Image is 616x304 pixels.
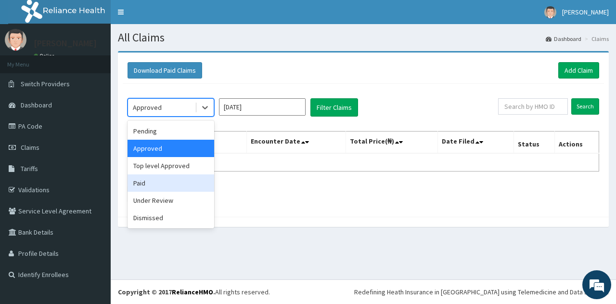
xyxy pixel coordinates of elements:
[5,202,183,236] textarea: Type your message and hit 'Enter'
[56,91,133,188] span: We're online!
[310,98,358,117] button: Filter Claims
[34,53,57,59] a: Online
[172,288,213,296] a: RelianceHMO
[5,29,26,51] img: User Image
[133,103,162,112] div: Approved
[513,132,554,154] th: Status
[128,209,214,226] div: Dismissed
[128,174,214,192] div: Paid
[354,287,609,297] div: Redefining Heath Insurance in [GEOGRAPHIC_DATA] using Telemedicine and Data Science!
[219,98,306,116] input: Select Month and Year
[498,98,568,115] input: Search by HMO ID
[128,62,202,79] button: Download Paid Claims
[50,54,162,66] div: Chat with us now
[562,8,609,16] span: [PERSON_NAME]
[128,157,214,174] div: Top level Approved
[21,101,52,109] span: Dashboard
[558,62,599,79] a: Add Claim
[21,79,70,88] span: Switch Providers
[346,132,437,154] th: Total Price(₦)
[544,6,556,18] img: User Image
[437,132,513,154] th: Date Filed
[582,35,609,43] li: Claims
[118,31,609,44] h1: All Claims
[571,98,599,115] input: Search
[546,35,581,43] a: Dashboard
[158,5,181,28] div: Minimize live chat window
[21,164,38,173] span: Tariffs
[111,279,616,304] footer: All rights reserved.
[34,39,97,48] p: [PERSON_NAME]
[18,48,39,72] img: d_794563401_company_1708531726252_794563401
[128,122,214,140] div: Pending
[246,132,346,154] th: Encounter Date
[128,192,214,209] div: Under Review
[554,132,599,154] th: Actions
[118,288,215,296] strong: Copyright © 2017 .
[21,143,39,152] span: Claims
[128,140,214,157] div: Approved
